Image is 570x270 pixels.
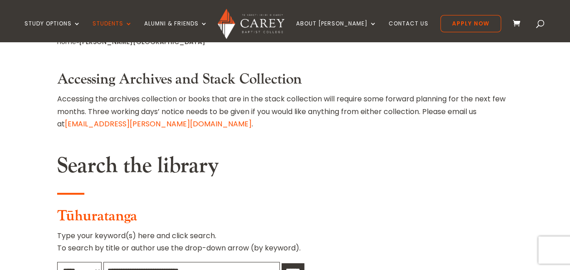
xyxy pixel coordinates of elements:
a: Study Options [24,20,81,42]
a: Students [93,20,132,42]
h3: Accessing Archives and Stack Collection [57,71,513,93]
a: Alumni & Friends [144,20,208,42]
a: Contact Us [389,20,429,42]
img: Carey Baptist College [218,9,284,39]
h3: Tūhuratanga [57,208,513,230]
a: About [PERSON_NAME] [296,20,377,42]
h2: Search the library [57,153,513,184]
p: Type your keyword(s) here and click search. To search by title or author use the drop-down arrow ... [57,230,513,261]
span: [PERSON_NAME][GEOGRAPHIC_DATA] [79,37,205,46]
p: Accessing the archives collection or books that are in the stack collection will require some for... [57,93,513,130]
span: » [57,37,205,46]
a: [EMAIL_ADDRESS][PERSON_NAME][DOMAIN_NAME] [65,119,252,129]
a: Apply Now [440,15,501,32]
a: Home [57,37,76,46]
